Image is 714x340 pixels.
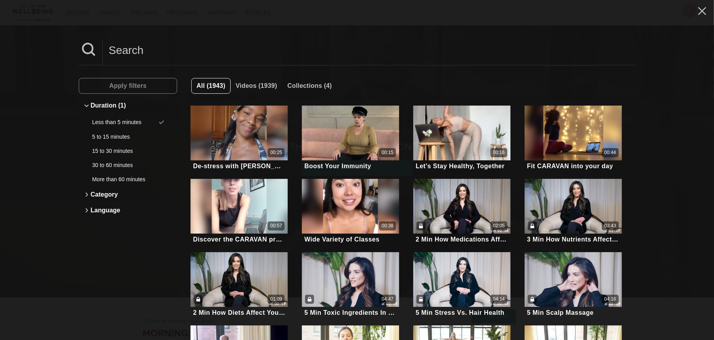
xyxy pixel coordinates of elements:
[83,130,173,144] button: 5 to 15 minutes
[493,223,505,229] div: 02:05
[302,179,399,244] a: Wide Variety of Classes00:38Wide Variety of Classes
[191,106,288,171] a: De-stress with CARAVAN00:25De-stress with [PERSON_NAME]
[525,252,622,318] a: 5 Min Scalp Massage04:165 Min Scalp Massage
[604,223,616,229] div: 03:43
[302,252,399,318] a: 5 Min Toxic Ingredients In Hair Products04:475 Min Toxic Ingredients In Hair Products
[83,172,173,186] button: More than 60 minutes
[231,78,282,94] button: Videos (1939)
[413,179,511,244] a: 2 Min How Medications Affect Your Hair02:052 Min How Medications Affect Your Hair
[604,296,616,303] div: 04:16
[413,106,511,171] a: Let's Stay Healthy, Together00:16Let's Stay Healthy, Together
[270,296,282,303] div: 01:09
[92,147,158,155] div: 15 to 30 minutes
[92,118,158,126] div: Less than 5 minutes
[83,187,173,203] button: Category
[382,296,394,303] div: 04:47
[287,82,332,89] span: Collections (4)
[527,162,613,170] div: Fit CARAVAN into your day
[304,309,397,316] div: 5 Min Toxic Ingredients In Hair Products
[527,236,620,243] div: 3 Min How Nutrients Affect Your Hair
[191,78,230,94] button: All (1943)
[83,144,173,158] button: 15 to 30 minutes
[493,296,505,303] div: 04:14
[416,236,508,243] div: 2 Min How Medications Affect Your Hair
[302,106,399,171] a: Boost Your Immunity00:15Boost Your Immunity
[193,309,285,316] div: 2 Min How Diets Affect Your Hair
[103,39,635,61] input: Search
[191,179,288,244] a: Discover the CARAVAN practices00:57Discover the CARAVAN practices
[270,223,282,229] div: 00:57
[304,236,379,243] div: Wide Variety of Classes
[191,252,288,318] a: 2 Min How Diets Affect Your Hair01:092 Min How Diets Affect Your Hair
[413,252,511,318] a: 5 Min Stress Vs. Hair Health04:145 Min Stress Vs. Hair Health
[416,162,505,170] div: Let's Stay Healthy, Together
[304,162,371,170] div: Boost Your Immunity
[83,98,173,113] button: Duration (1)
[282,78,337,94] button: Collections (4)
[193,162,285,170] div: De-stress with [PERSON_NAME]
[92,175,158,183] div: More than 60 minutes
[604,149,616,156] div: 00:44
[236,82,277,89] span: Videos (1939)
[525,179,622,244] a: 3 Min How Nutrients Affect Your Hair03:433 Min How Nutrients Affect Your Hair
[193,236,285,243] div: Discover the CARAVAN practices
[196,82,225,89] span: All (1943)
[382,149,394,156] div: 00:15
[416,309,505,316] div: 5 Min Stress Vs. Hair Health
[493,149,505,156] div: 00:16
[527,309,594,316] div: 5 Min Scalp Massage
[525,106,622,171] a: Fit CARAVAN into your day00:44Fit CARAVAN into your day
[270,149,282,156] div: 00:25
[83,203,173,218] button: Language
[83,115,173,129] button: Less than 5 minutes
[83,158,173,172] button: 30 to 60 minutes
[92,161,158,169] div: 30 to 60 minutes
[382,223,394,229] div: 00:38
[92,133,158,141] div: 5 to 15 minutes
